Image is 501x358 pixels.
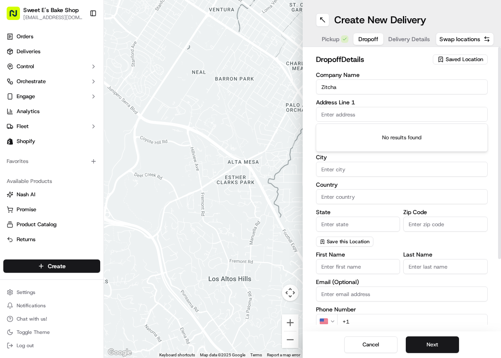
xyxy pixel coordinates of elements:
[358,35,378,43] span: Dropoff
[282,331,299,348] button: Zoom out
[23,14,83,21] button: [EMAIL_ADDRESS][DOMAIN_NAME]
[316,217,400,232] input: Enter state
[17,316,47,322] span: Chat with us!
[3,30,100,43] a: Orders
[17,342,34,349] span: Log out
[316,279,488,285] label: Email (Optional)
[70,187,77,193] div: 💻
[344,336,397,353] button: Cancel
[17,302,46,309] span: Notifications
[3,155,100,168] div: Favorites
[3,60,100,73] button: Control
[17,236,35,243] span: Returns
[8,121,22,134] img: Liam S.
[8,33,151,47] p: Welcome 👋
[3,175,100,188] div: Available Products
[8,187,15,193] div: 📗
[3,259,100,273] button: Create
[74,129,91,136] span: [DATE]
[37,79,136,88] div: Start new chat
[141,82,151,92] button: Start new chat
[17,33,33,40] span: Orders
[22,54,150,62] input: Got a question? Start typing here...
[433,54,488,65] button: Saved Location
[446,56,483,63] span: Saved Location
[316,306,488,312] label: Phone Number
[17,186,64,194] span: Knowledge Base
[439,35,480,43] span: Swap locations
[5,183,67,198] a: 📗Knowledge Base
[3,203,100,216] button: Promise
[322,35,339,43] span: Pickup
[7,206,97,213] a: Promise
[7,191,97,198] a: Nash AI
[23,6,79,14] button: Sweet E's Bake Shop
[316,107,488,122] input: Enter address
[79,186,133,194] span: API Documentation
[316,123,488,152] div: Suggestions
[7,138,13,145] img: Shopify logo
[403,209,488,215] label: Zip Code
[3,300,100,311] button: Notifications
[17,78,46,85] span: Orchestrate
[316,286,488,301] input: Enter email address
[3,188,100,201] button: Nash AI
[3,340,100,351] button: Log out
[7,221,97,228] a: Product Catalog
[3,105,100,118] a: Analytics
[83,206,101,212] span: Pylon
[3,326,100,338] button: Toggle Theme
[59,206,101,212] a: Powered byPylon
[8,108,56,115] div: Past conversations
[327,238,370,245] span: Save this Location
[106,347,133,358] a: Open this area in Google Maps (opens a new window)
[316,79,488,94] input: Enter company name
[3,313,100,325] button: Chat with us!
[316,209,400,215] label: State
[337,314,488,329] input: Enter phone number
[17,129,23,136] img: 1736555255976-a54dd68f-1ca7-489b-9aae-adbdc363a1c4
[316,182,488,188] label: Country
[316,99,488,105] label: Address Line 1
[17,48,40,55] span: Deliveries
[282,284,299,301] button: Map camera controls
[17,63,34,70] span: Control
[159,352,195,358] button: Keyboard shortcuts
[67,183,137,198] a: 💻API Documentation
[316,124,488,151] div: No results found
[8,8,25,25] img: Nash
[3,218,100,231] button: Product Catalog
[129,106,151,116] button: See all
[17,138,35,145] span: Shopify
[3,233,100,246] button: Returns
[17,152,23,158] img: 1736555255976-a54dd68f-1ca7-489b-9aae-adbdc363a1c4
[8,79,23,94] img: 1736555255976-a54dd68f-1ca7-489b-9aae-adbdc363a1c4
[406,336,459,353] button: Next
[8,143,22,157] img: Joana Marie Avellanoza
[17,329,50,336] span: Toggle Theme
[17,93,35,100] span: Engage
[316,259,400,274] input: Enter first name
[403,259,488,274] input: Enter last name
[316,189,488,204] input: Enter country
[267,353,300,357] a: Report a map error
[334,13,426,27] h1: Create New Delivery
[3,135,100,148] a: Shopify
[3,286,100,298] button: Settings
[69,129,72,136] span: •
[17,191,35,198] span: Nash AI
[3,120,100,133] button: Fleet
[316,72,488,78] label: Company Name
[116,151,133,158] span: [DATE]
[316,252,400,257] label: First Name
[316,162,488,177] input: Enter city
[17,123,29,130] span: Fleet
[436,32,494,46] button: Swap locations
[17,79,32,94] img: 5e9a9d7314ff4150bce227a61376b483.jpg
[17,108,39,115] span: Analytics
[106,347,133,358] img: Google
[388,35,430,43] span: Delivery Details
[403,217,488,232] input: Enter zip code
